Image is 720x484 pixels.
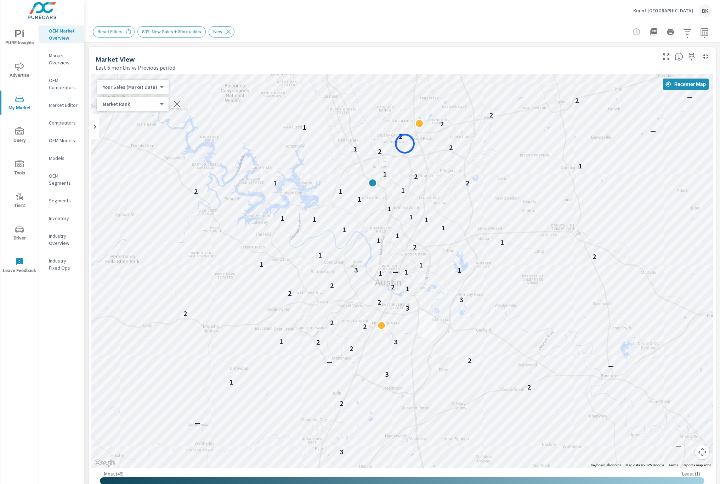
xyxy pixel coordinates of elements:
p: 2 [330,281,333,290]
p: 2 [527,383,531,391]
p: 1 [260,260,263,269]
div: Segments [39,195,84,206]
p: 2 [378,147,381,156]
p: 1 [358,195,361,203]
p: 2 [316,338,319,346]
p: 1 [457,266,461,275]
p: OEM Models [49,137,78,144]
p: 3 [354,266,358,274]
p: 2 [414,172,417,181]
span: Tier2 [2,192,36,210]
button: Apply Filters [680,25,695,39]
div: Market Overview [39,50,84,68]
p: Market Overview [49,52,78,66]
h5: Market View [96,56,135,63]
p: 2 [575,96,578,105]
button: Print Report [663,25,678,39]
p: 2 [194,187,198,196]
p: Models [49,155,78,162]
p: Competitors [49,119,78,126]
a: Terms (opens in new tab) [668,463,678,467]
div: New [209,26,234,38]
div: Models [39,153,84,163]
p: — [608,362,613,370]
p: 1 [409,213,413,221]
p: OEM Segments [49,172,78,186]
div: BK [699,4,712,17]
p: 2 [363,322,366,331]
div: OEM Market Overview [39,25,84,43]
p: — [392,267,398,276]
button: Recenter Map [663,79,709,90]
div: Competitors [39,117,84,128]
p: Segments [49,197,78,204]
p: 1 [442,224,445,232]
p: 1 [406,284,409,293]
p: 1 [579,162,582,170]
div: OEM Segments [39,171,84,188]
p: 1 [312,215,316,224]
p: 2 [440,120,444,128]
p: 1 [339,187,342,196]
div: OEM Competitors [39,75,84,93]
span: New [209,29,227,34]
div: Market Editor [39,100,84,110]
p: 1 [396,231,399,240]
p: 1 [342,225,346,234]
div: nav menu [0,21,39,282]
p: — [687,93,693,101]
span: PURE Insights [2,30,36,47]
p: 1 [425,215,428,224]
p: 2 [489,111,493,119]
p: 1 [419,261,423,269]
p: 2 [183,309,187,318]
p: 1 [388,204,391,213]
div: Your Sales (Market Data) [97,101,163,108]
p: 1 [401,186,405,195]
span: Advertise [2,62,36,80]
p: Inventory [49,215,78,222]
p: 1 [273,179,277,187]
p: OEM Competitors [49,77,78,91]
p: 1 [303,123,306,132]
p: 1 [383,170,387,178]
p: Most ( 49 ) [104,471,124,477]
p: 2 [465,179,469,187]
span: My Market [2,95,36,112]
p: — [194,419,200,427]
div: Industry Overview [39,231,84,248]
p: Last 6 months vs Previous period [96,63,175,72]
a: Report a map error [682,463,711,467]
p: — [420,283,425,292]
span: Recenter Map [666,81,706,87]
p: Least ( 1 ) [682,471,700,477]
p: Industry Overview [49,232,78,247]
p: 2 [467,356,471,365]
p: 1 [376,236,380,245]
span: Find the biggest opportunities in your market for your inventory. Understand by postal code where... [675,52,683,61]
p: Your Sales (Market Data) [103,84,157,90]
span: Save this to your personalized report [686,51,697,62]
div: OEM Models [39,135,84,146]
span: Query [2,127,36,145]
p: 1 [229,378,233,386]
p: 1 [379,269,382,278]
p: 1 [353,145,357,153]
p: 2 [398,132,402,140]
div: Inventory [39,213,84,224]
button: Make Fullscreen [661,51,672,62]
p: Industry Fixed Ops [49,257,78,271]
p: 2 [339,399,343,408]
span: Driver [2,225,36,242]
p: 2 [377,298,381,306]
p: 2 [330,318,334,327]
button: Minimize Widget [700,51,712,62]
span: Reset Filters [93,29,127,34]
a: Open this area in Google Maps (opens a new window) [93,459,117,468]
img: Google [93,459,117,468]
button: "Export Report to PDF" [646,25,661,39]
button: Keyboard shortcuts [591,463,621,468]
p: Market Editor [49,102,78,109]
button: Map camera controls [695,445,709,459]
p: 3 [385,370,388,379]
